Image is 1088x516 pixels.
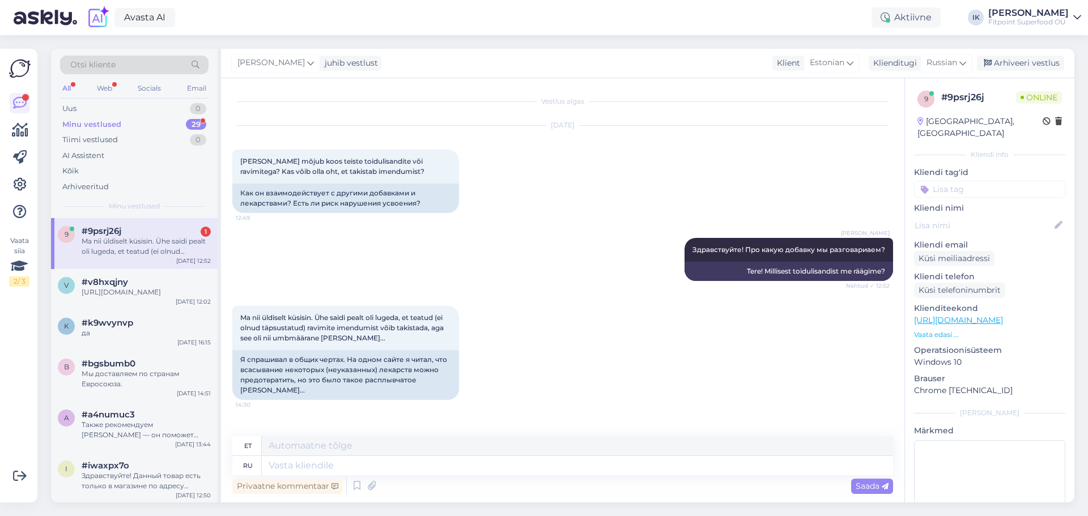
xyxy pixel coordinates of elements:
div: ru [243,456,253,475]
div: [DATE] 13:44 [175,440,211,449]
p: Kliendi telefon [914,271,1065,283]
span: Russian [926,57,957,69]
span: k [64,322,69,330]
div: IK [968,10,984,25]
div: Email [185,81,209,96]
div: Kliendi info [914,150,1065,160]
div: 0 [190,103,206,114]
div: Arhiveeri vestlus [977,56,1064,71]
span: #k9wvynvp [82,318,133,328]
input: Lisa tag [914,181,1065,198]
a: [PERSON_NAME]Fitpoint Superfood OÜ [988,8,1081,27]
div: Arhiveeritud [62,181,109,193]
div: Fitpoint Superfood OÜ [988,18,1069,27]
div: Ma nii üldiselt küsisin. Ühe saidi pealt oli lugeda, et teatud (ei olnud täpsustatud) ravimite im... [82,236,211,257]
div: [DATE] 16:15 [177,338,211,347]
div: [GEOGRAPHIC_DATA], [GEOGRAPHIC_DATA] [917,116,1043,139]
span: [PERSON_NAME] [237,57,305,69]
span: Minu vestlused [109,201,160,211]
a: Avasta AI [114,8,175,27]
div: [PERSON_NAME] [914,408,1065,418]
div: Privaatne kommentaar [232,479,343,494]
div: Также рекомендуем [PERSON_NAME] — он поможет увеличить калорийность рациона и ускорить набор мыше... [82,420,211,440]
div: да [82,328,211,338]
div: et [244,436,252,455]
div: Здравствуйте! Данный товар есть только в магазине по адресу [STREET_ADDRESS]. [82,471,211,491]
span: #v8hxqjny [82,277,128,287]
span: [PERSON_NAME] mõjub koos teiste toidulisandite või ravimitega? Kas võib olla oht, et takistab ime... [240,157,424,176]
div: 29 [186,119,206,130]
div: Мы доставляем по странам Евросоюза. [82,369,211,389]
p: Brauser [914,373,1065,385]
span: Nähtud ✓ 12:52 [846,282,890,290]
p: Kliendi email [914,239,1065,251]
div: 2 / 3 [9,276,29,287]
span: [PERSON_NAME] [841,229,890,237]
div: [DATE] 12:52 [176,257,211,265]
div: Küsi meiliaadressi [914,251,994,266]
div: Aktiivne [872,7,941,28]
div: [URL][DOMAIN_NAME] [82,287,211,297]
input: Lisa nimi [915,219,1052,232]
span: 12:49 [236,214,278,222]
div: Uus [62,103,76,114]
a: [URL][DOMAIN_NAME] [914,315,1003,325]
p: Klienditeekond [914,302,1065,314]
div: juhib vestlust [320,57,378,69]
span: #bgsbumb0 [82,359,135,369]
span: #9psrj26j [82,226,121,236]
span: Online [1016,91,1062,104]
div: 1 [201,227,211,237]
span: Здравствуйте! Про какую добавку мы разговариаем? [692,245,885,254]
span: #a4numuc3 [82,410,135,420]
div: Vaata siia [9,236,29,287]
span: Estonian [810,57,844,69]
div: Klient [772,57,800,69]
div: [DATE] 12:02 [176,297,211,306]
p: Vaata edasi ... [914,330,1065,340]
img: explore-ai [86,6,110,29]
div: 0 [190,134,206,146]
div: Küsi telefoninumbrit [914,283,1005,298]
span: 14:30 [236,400,278,409]
div: Vestlus algas [232,96,893,106]
span: v [64,281,69,289]
span: Saada [856,481,889,491]
div: AI Assistent [62,150,104,161]
div: Kõik [62,165,79,177]
span: #iwaxpx7o [82,460,129,471]
p: Chrome [TECHNICAL_ID] [914,385,1065,396]
div: [DATE] 14:51 [177,389,211,398]
div: Я спрашивал в общих чертах. На одном сайте я читал, что всасывание некоторых (неуказанных) лекарс... [232,350,459,400]
div: [DATE] 12:50 [176,491,211,500]
div: Klienditugi [869,57,917,69]
span: 9 [924,95,928,103]
p: Operatsioonisüsteem [914,344,1065,356]
img: Askly Logo [9,58,31,79]
p: Kliendi tag'id [914,167,1065,178]
div: [PERSON_NAME] [988,8,1069,18]
div: All [60,81,73,96]
div: Как он взаимодействует с другими добавками и лекарствами? Есть ли риск нарушения усвоения? [232,184,459,213]
div: Tere! Millisest toidulisandist me räägime? [685,262,893,281]
span: 9 [65,230,69,238]
div: Web [95,81,114,96]
span: a [64,413,69,422]
div: Minu vestlused [62,119,121,130]
span: b [64,363,69,371]
span: Otsi kliente [70,59,116,71]
div: Socials [135,81,163,96]
span: Ma nii üldiselt küsisin. Ühe saidi pealt oli lugeda, et teatud (ei olnud täpsustatud) ravimite im... [240,313,445,342]
p: Kliendi nimi [914,202,1065,214]
p: Märkmed [914,425,1065,437]
span: i [65,464,67,473]
div: Tiimi vestlused [62,134,118,146]
div: [DATE] [232,120,893,130]
p: Windows 10 [914,356,1065,368]
div: # 9psrj26j [941,91,1016,104]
